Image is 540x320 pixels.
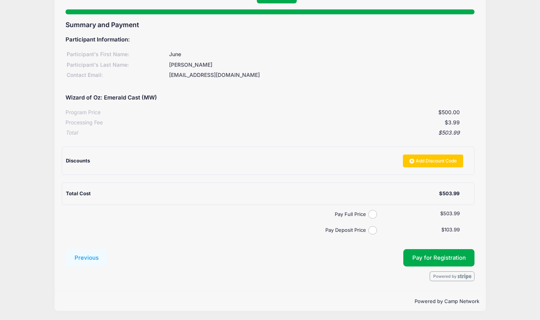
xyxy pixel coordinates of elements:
[439,190,459,198] div: $503.99
[66,109,101,116] div: Program Price
[440,210,460,217] label: $503.99
[66,21,475,29] h3: Summary and Payment
[78,129,460,137] div: $503.99
[66,95,157,101] h5: Wizard of Oz: Emerald Cast (MW)
[66,61,168,69] div: Participant's Last Name:
[168,61,474,69] div: [PERSON_NAME]
[412,254,466,261] span: Pay for Registration
[68,227,369,234] label: Pay Deposit Price
[438,109,460,115] span: $500.00
[168,71,474,79] div: [EMAIL_ADDRESS][DOMAIN_NAME]
[66,158,90,164] span: Discounts
[441,226,460,234] label: $103.99
[168,51,474,58] div: June
[66,119,103,127] div: Processing Fee
[66,51,168,58] div: Participant's First Name:
[403,249,475,266] button: Pay for Registration
[66,249,108,266] button: Previous
[61,298,480,305] p: Powered by Camp Network
[103,119,460,127] div: $3.99
[66,129,78,137] div: Total
[66,71,168,79] div: Contact Email:
[403,155,463,167] a: Add Discount Code
[66,37,475,43] h5: Participant Information:
[66,190,439,198] div: Total Cost
[68,211,369,218] label: Pay Full Price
